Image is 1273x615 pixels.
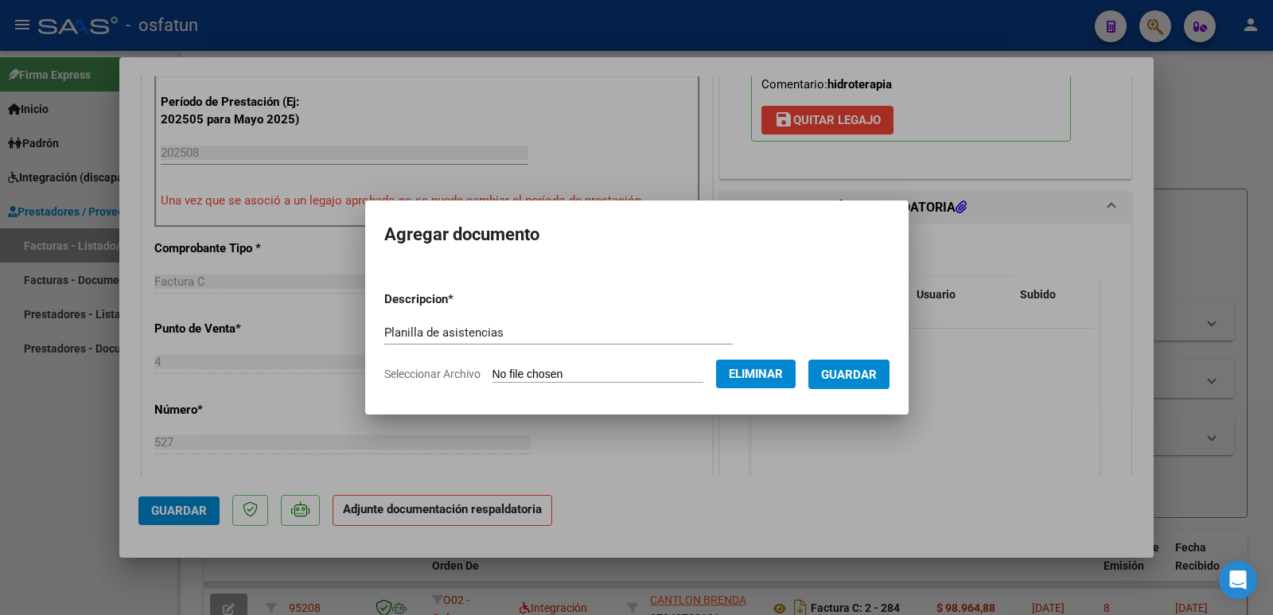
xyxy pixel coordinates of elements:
[729,367,783,381] span: Eliminar
[716,360,796,388] button: Eliminar
[1219,561,1257,599] div: Open Intercom Messenger
[384,368,481,380] span: Seleccionar Archivo
[384,220,890,250] h2: Agregar documento
[821,368,877,382] span: Guardar
[384,290,536,309] p: Descripcion
[808,360,890,389] button: Guardar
